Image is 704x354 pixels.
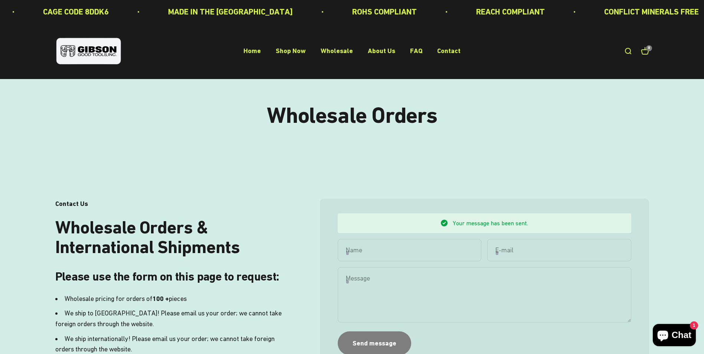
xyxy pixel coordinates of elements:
strong: 100 + [153,295,169,302]
h1: Wholesale Orders [55,103,649,127]
a: Contact [437,47,461,55]
div: Send message [353,338,396,349]
div: Your message has been sent. [338,213,631,233]
li: Wholesale pricing for orders of pieces [55,294,290,304]
p: ROHS COMPLIANT [352,5,417,18]
inbox-online-store-chat: Shopify online store chat [651,324,698,348]
a: Home [243,47,261,55]
a: FAQ [410,47,422,55]
p: CAGE CODE 8DDK6 [43,5,109,18]
a: Shop Now [276,47,306,55]
a: Wholesale [321,47,353,55]
a: About Us [368,47,395,55]
h4: Please use the form on this page to request: [55,269,290,285]
p: MADE IN THE [GEOGRAPHIC_DATA] [168,5,293,18]
li: We ship to [GEOGRAPHIC_DATA]! Please email us your order; we cannot take foreign orders through t... [55,308,290,330]
h2: Wholesale Orders & International Shipments [55,218,290,257]
p: REACH COMPLIANT [476,5,545,18]
p: CONFLICT MINERALS FREE [604,5,699,18]
p: Contact Us [55,199,290,209]
cart-count: 8 [646,45,652,51]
